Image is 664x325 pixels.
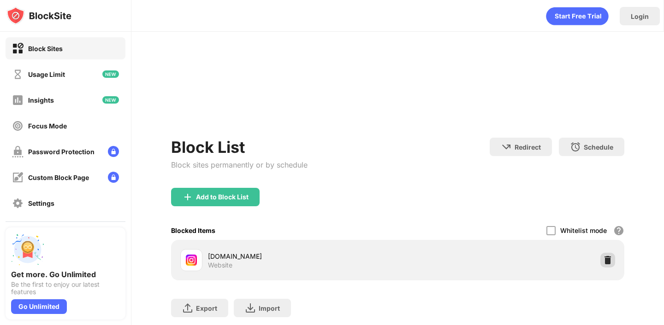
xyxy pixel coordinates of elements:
[28,148,95,156] div: Password Protection
[584,143,613,151] div: Schedule
[12,172,24,183] img: customize-block-page-off.svg
[546,7,609,25] div: animation
[28,45,63,52] div: Block Sites
[12,197,24,209] img: settings-off.svg
[6,6,71,25] img: logo-blocksite.svg
[631,12,649,20] div: Login
[28,199,54,207] div: Settings
[28,122,67,130] div: Focus Mode
[11,281,120,296] div: Be the first to enjoy our latest features
[28,70,65,78] div: Usage Limit
[196,304,217,312] div: Export
[560,226,607,234] div: Whitelist mode
[12,94,24,106] img: insights-off.svg
[12,146,24,157] img: password-protection-off.svg
[196,193,249,201] div: Add to Block List
[28,96,54,104] div: Insights
[108,146,119,157] img: lock-menu.svg
[102,96,119,104] img: new-icon.svg
[171,160,308,169] div: Block sites permanently or by schedule
[12,120,24,132] img: focus-off.svg
[171,138,308,157] div: Block List
[171,226,215,234] div: Blocked Items
[108,172,119,183] img: lock-menu.svg
[11,299,67,314] div: Go Unlimited
[186,255,197,266] img: favicons
[208,261,232,269] div: Website
[259,304,280,312] div: Import
[11,233,44,266] img: push-unlimited.svg
[102,70,119,78] img: new-icon.svg
[12,43,24,54] img: block-on.svg
[208,251,397,261] div: [DOMAIN_NAME]
[11,270,120,279] div: Get more. Go Unlimited
[12,69,24,80] img: time-usage-off.svg
[28,174,89,181] div: Custom Block Page
[171,58,624,127] iframe: Banner
[515,143,541,151] div: Redirect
